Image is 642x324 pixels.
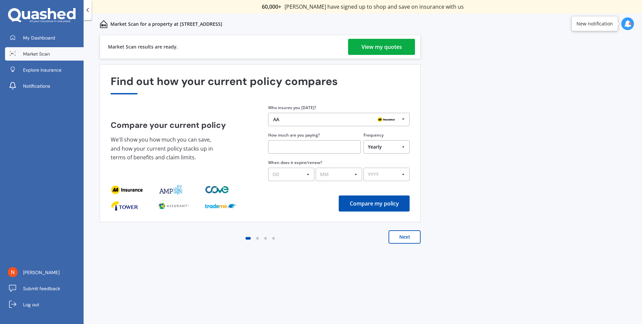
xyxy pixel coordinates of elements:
[8,267,18,277] img: ACg8ocJvzTHLGPMXHz1CYDlLD8LVNWMP4RMCkBaAlXWjtMOib0xL8w=s96-c
[23,83,50,89] span: Notifications
[5,298,84,311] a: Log out
[268,160,322,165] label: When does it expire/renew?
[100,20,108,28] img: home-and-contents.b802091223b8502ef2dd.svg
[205,200,237,211] img: provider_logo_2
[111,75,410,94] div: Find out how your current policy compares
[23,285,60,292] span: Submit feedback
[23,34,55,41] span: My Dashboard
[5,266,84,279] a: [PERSON_NAME]
[5,79,84,93] a: Notifications
[363,132,384,138] label: Frequency
[361,39,402,55] div: View my quotes
[576,20,613,27] div: New notification
[273,117,279,122] div: AA
[111,120,252,130] h4: Compare your current policy
[389,230,421,244] button: Next
[23,51,50,57] span: Market Scan
[376,115,397,124] img: AA.webp
[5,47,84,61] a: Market Scan
[108,35,178,59] div: Market Scan results are ready.
[268,132,320,138] label: How much are you paying?
[205,184,230,195] img: provider_logo_2
[5,31,84,45] a: My Dashboard
[339,195,410,212] button: Compare my policy
[5,282,84,295] a: Submit feedback
[5,63,84,77] a: Explore insurance
[23,269,60,276] span: [PERSON_NAME]
[348,39,415,55] a: View my quotes
[111,184,143,195] img: provider_logo_0
[23,301,39,308] span: Log out
[23,67,62,73] span: Explore insurance
[158,184,184,195] img: provider_logo_1
[158,200,190,211] img: provider_logo_1
[110,21,222,27] p: Market Scan for a property at [STREET_ADDRESS]
[111,200,138,211] img: provider_logo_0
[268,105,316,110] label: Who insures you [DATE]?
[111,135,218,162] p: We'll show you how much you can save, and how your current policy stacks up in terms of benefits ...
